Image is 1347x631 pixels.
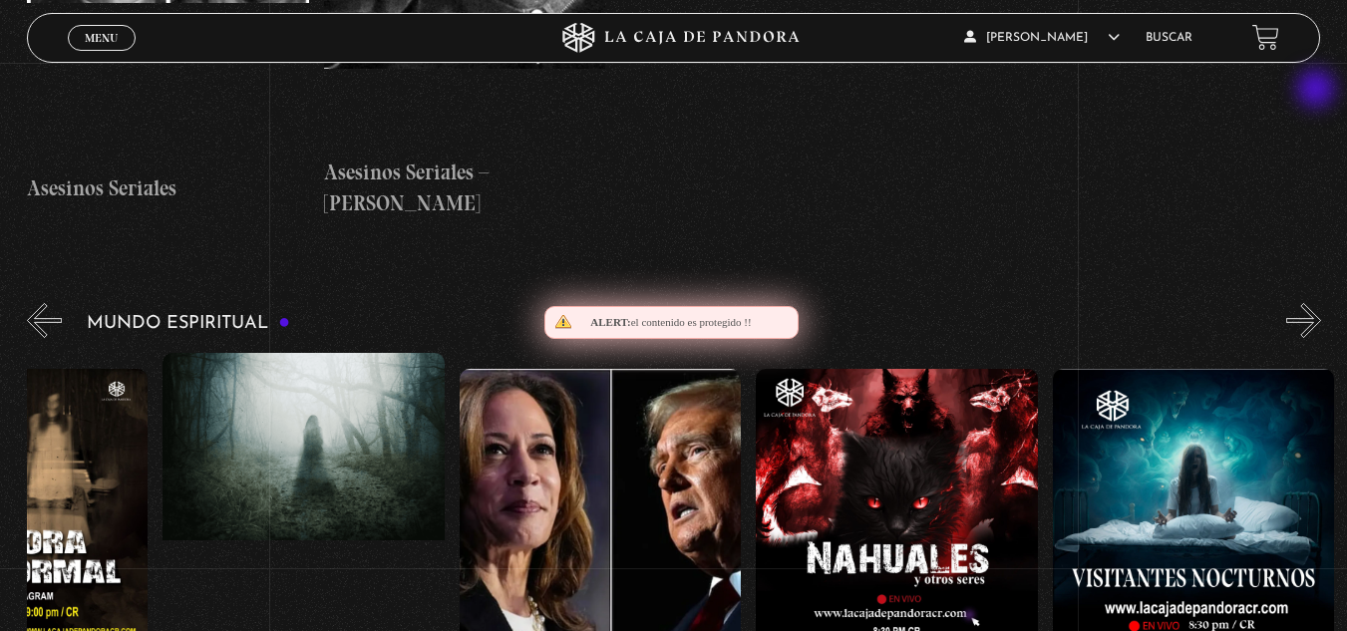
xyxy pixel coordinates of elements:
[1286,303,1321,338] button: Next
[544,306,799,339] div: el contenido es protegido !!
[1146,32,1192,44] a: Buscar
[78,48,125,62] span: Cerrar
[324,157,606,219] h4: Asesinos Seriales – [PERSON_NAME]
[590,316,630,328] span: Alert:
[85,32,118,44] span: Menu
[964,32,1120,44] span: [PERSON_NAME]
[87,314,290,333] h3: Mundo Espiritual
[27,303,62,338] button: Previous
[27,172,309,204] h4: Asesinos Seriales
[1252,24,1279,51] a: View your shopping cart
